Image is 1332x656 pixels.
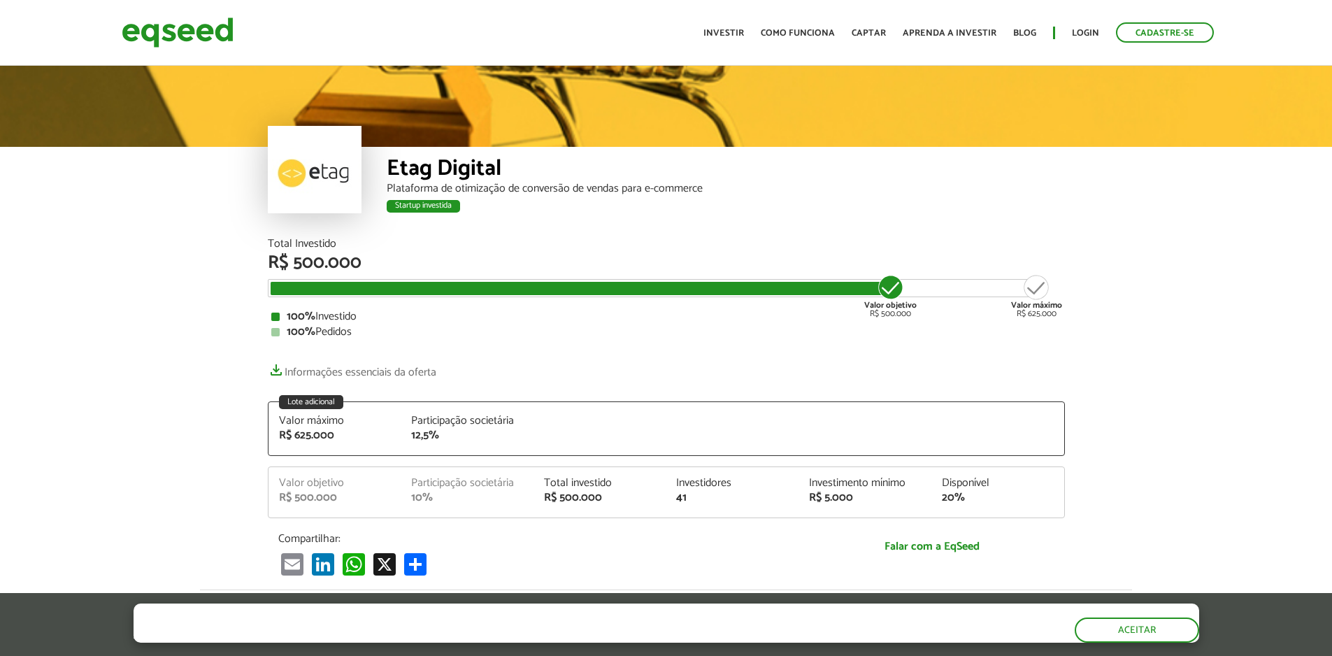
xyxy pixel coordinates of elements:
div: Participação societária [411,415,523,427]
h5: O site da EqSeed utiliza cookies para melhorar sua navegação. [134,604,640,625]
div: Participação societária [411,478,523,489]
a: Login [1072,29,1099,38]
strong: 100% [287,307,315,326]
div: R$ 625.000 [279,430,391,441]
a: Aprenda a investir [903,29,996,38]
div: 10% [411,492,523,504]
div: Total investido [544,478,656,489]
div: R$ 625.000 [1011,273,1062,318]
div: Investido [271,311,1061,322]
div: R$ 500.000 [544,492,656,504]
strong: Valor objetivo [864,299,917,312]
a: Como funciona [761,29,835,38]
a: Informações essenciais da oferta [268,359,436,378]
p: Compartilhar: [278,532,789,546]
div: R$ 5.000 [809,492,921,504]
div: R$ 500.000 [864,273,917,318]
a: Captar [852,29,886,38]
a: LinkedIn [309,552,337,576]
a: Cadastre-se [1116,22,1214,43]
div: Pedidos [271,327,1061,338]
div: Etag Digital [387,157,1065,183]
a: Blog [1013,29,1036,38]
button: Aceitar [1075,618,1199,643]
strong: Valor máximo [1011,299,1062,312]
img: EqSeed [122,14,234,51]
div: Investidores [676,478,788,489]
div: Investimento mínimo [809,478,921,489]
div: Startup investida [387,200,460,213]
div: Lote adicional [279,395,343,409]
div: Plataforma de otimização de conversão de vendas para e-commerce [387,183,1065,194]
a: WhatsApp [340,552,368,576]
div: Disponível [942,478,1054,489]
a: política de privacidade e de cookies [318,630,480,642]
a: X [371,552,399,576]
div: Valor objetivo [279,478,391,489]
div: 12,5% [411,430,523,441]
strong: 100% [287,322,315,341]
div: Valor máximo [279,415,391,427]
div: Total Investido [268,238,1065,250]
a: Investir [703,29,744,38]
a: Compartilhar [401,552,429,576]
div: 41 [676,492,788,504]
div: 20% [942,492,1054,504]
a: Falar com a EqSeed [810,532,1054,561]
a: Email [278,552,306,576]
div: R$ 500.000 [268,254,1065,272]
div: R$ 500.000 [279,492,391,504]
p: Ao clicar em "aceitar", você aceita nossa . [134,629,640,642]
